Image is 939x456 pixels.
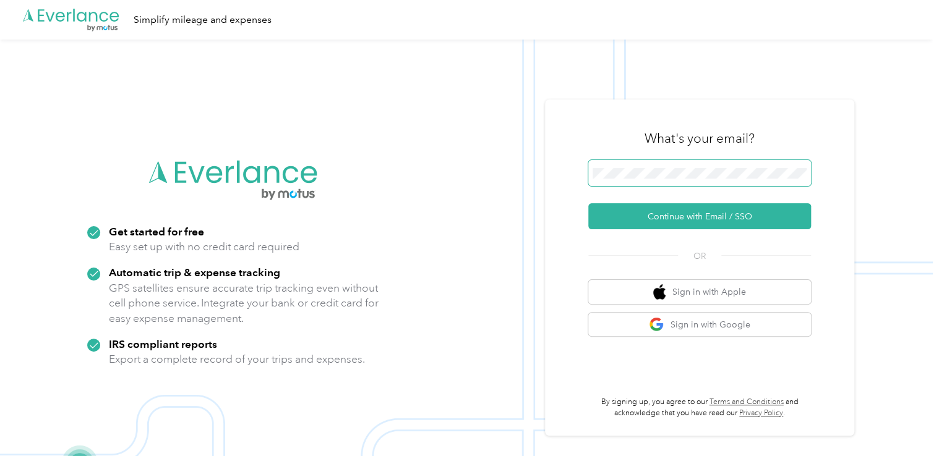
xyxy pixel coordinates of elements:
p: Export a complete record of your trips and expenses. [109,352,365,367]
a: Terms and Conditions [710,397,784,407]
img: google logo [649,317,664,332]
strong: IRS compliant reports [109,337,217,350]
span: OR [678,250,721,263]
p: By signing up, you agree to our and acknowledge that you have read our . [588,397,811,418]
strong: Get started for free [109,225,204,238]
strong: Automatic trip & expense tracking [109,266,280,279]
a: Privacy Policy [739,408,783,418]
div: Simplify mileage and expenses [134,12,272,28]
h3: What's your email? [645,130,755,147]
img: apple logo [653,284,666,300]
p: GPS satellites ensure accurate trip tracking even without cell phone service. Integrate your bank... [109,281,379,326]
p: Easy set up with no credit card required [109,239,299,255]
button: google logoSign in with Google [588,313,811,337]
button: Continue with Email / SSO [588,203,811,229]
button: apple logoSign in with Apple [588,280,811,304]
